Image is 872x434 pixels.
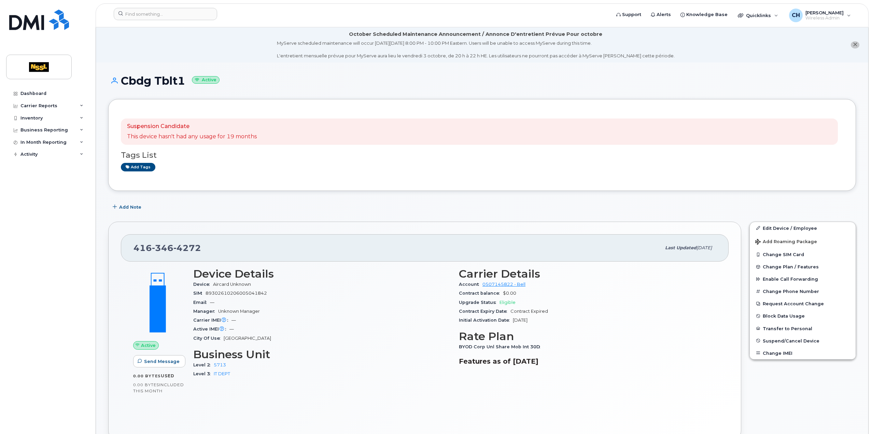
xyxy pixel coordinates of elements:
[108,75,856,87] h1: Cbdg Tblt1
[119,204,141,210] span: Add Note
[193,291,206,296] span: SIM
[133,243,201,253] span: 416
[459,330,716,342] h3: Rate Plan
[193,268,451,280] h3: Device Details
[459,268,716,280] h3: Carrier Details
[213,282,251,287] span: Aircard Unknown
[161,373,174,378] span: used
[459,318,513,323] span: Initial Activation Date
[750,261,856,273] button: Change Plan / Features
[750,322,856,335] button: Transfer to Personal
[133,355,185,367] button: Send Message
[750,273,856,285] button: Enable Call Forwarding
[459,291,503,296] span: Contract balance
[152,243,173,253] span: 346
[482,282,525,287] a: 0507145822 - Bell
[500,300,516,305] span: Eligible
[218,309,260,314] span: Unknown Manager
[193,362,214,367] span: Level 2
[133,382,159,387] span: 0.00 Bytes
[750,347,856,359] button: Change IMEI
[750,335,856,347] button: Suspend/Cancel Device
[459,344,544,349] span: BYOD Corp Unl Share Mob Int 30D
[193,300,210,305] span: Email
[193,318,231,323] span: Carrier IMEI
[214,371,230,376] a: IT DEPT
[459,300,500,305] span: Upgrade Status
[192,76,220,84] small: Active
[193,309,218,314] span: Manager
[851,41,859,48] button: close notification
[224,336,271,341] span: [GEOGRAPHIC_DATA]
[697,245,712,250] span: [DATE]
[210,300,214,305] span: —
[133,374,161,378] span: 0.00 Bytes
[750,310,856,322] button: Block Data Usage
[755,239,817,246] span: Add Roaming Package
[108,201,147,213] button: Add Note
[349,31,602,38] div: October Scheduled Maintenance Announcement / Annonce D'entretient Prévue Pour octobre
[750,285,856,297] button: Change Phone Number
[214,362,226,367] a: 5713
[121,151,843,159] h3: Tags List
[763,264,819,269] span: Change Plan / Features
[459,309,510,314] span: Contract Expiry Date
[750,222,856,234] a: Edit Device / Employee
[513,318,528,323] span: [DATE]
[750,248,856,261] button: Change SIM Card
[127,133,257,141] p: This device hasn't had any usage for 19 months
[229,326,234,332] span: —
[193,336,224,341] span: City Of Use
[750,234,856,248] button: Add Roaming Package
[665,245,697,250] span: Last updated
[121,163,155,171] a: Add tags
[231,318,236,323] span: —
[459,357,716,365] h3: Features as of [DATE]
[277,40,675,59] div: MyServe scheduled maintenance will occur [DATE][DATE] 8:00 PM - 10:00 PM Eastern. Users will be u...
[173,243,201,253] span: 4272
[133,382,184,393] span: included this month
[763,277,818,282] span: Enable Call Forwarding
[127,123,257,130] p: Suspension Candidate
[750,297,856,310] button: Request Account Change
[206,291,267,296] span: 89302610206005041842
[144,358,180,365] span: Send Message
[763,338,819,343] span: Suspend/Cancel Device
[510,309,548,314] span: Contract Expired
[193,371,214,376] span: Level 3
[141,342,156,349] span: Active
[193,282,213,287] span: Device
[459,282,482,287] span: Account
[193,326,229,332] span: Active IMEI
[193,348,451,361] h3: Business Unit
[503,291,516,296] span: $0.00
